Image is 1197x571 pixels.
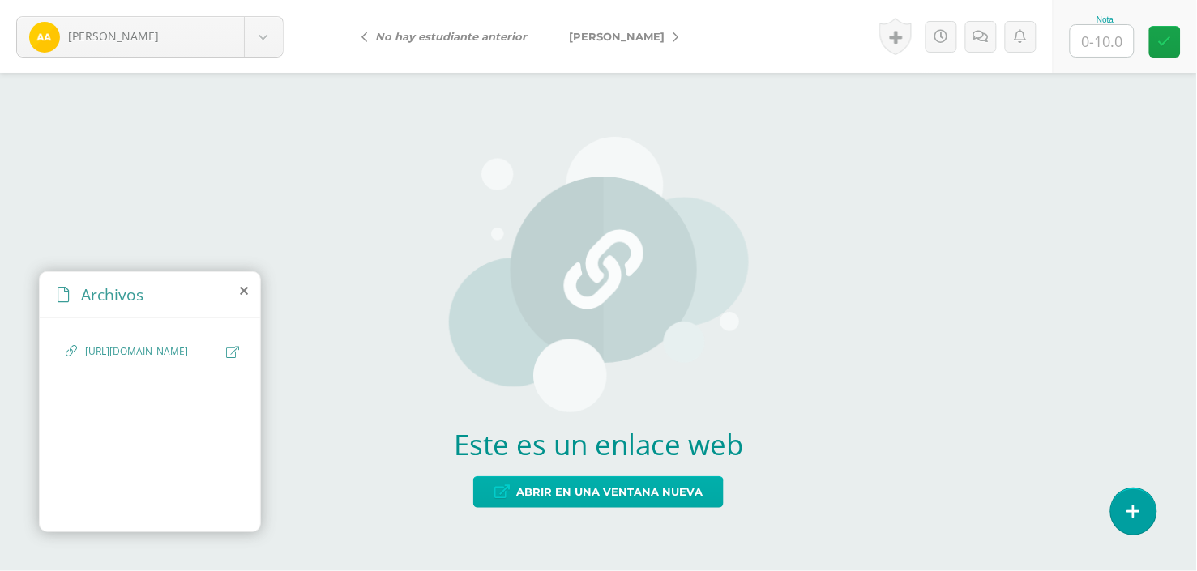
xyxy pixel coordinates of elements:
h2: Este es un enlace web [449,425,749,463]
input: 0-10.0 [1071,25,1134,57]
img: url-placeholder.png [449,137,749,412]
a: Abrir en una ventana nueva [473,476,724,508]
a: [PERSON_NAME] [17,17,283,57]
img: 99027e12e6ea5337e8c7ed9377fc7d07.png [29,22,60,53]
div: Nota [1070,15,1141,24]
a: No hay estudiante anterior [348,17,548,56]
span: [URL][DOMAIN_NAME] [85,344,218,360]
span: [PERSON_NAME] [569,30,665,43]
span: Archivos [81,283,143,305]
i: close [240,284,248,297]
a: [PERSON_NAME] [548,17,691,56]
span: Abrir en una ventana nueva [516,477,703,507]
span: [PERSON_NAME] [68,28,159,44]
i: No hay estudiante anterior [375,30,527,43]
